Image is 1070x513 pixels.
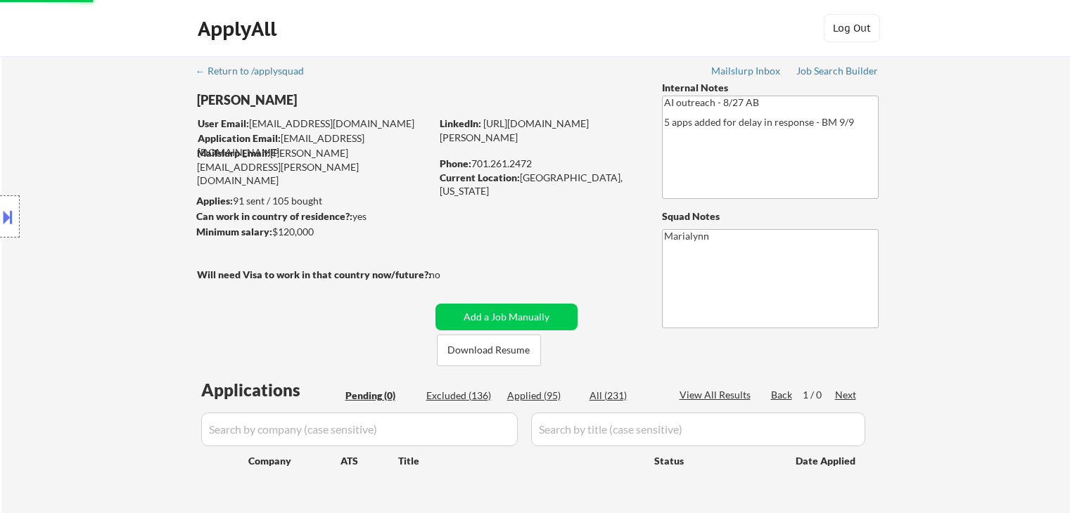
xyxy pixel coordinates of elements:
button: Download Resume [437,335,541,366]
strong: Will need Visa to work in that country now/future?: [197,268,431,280]
div: 1 / 0 [803,388,835,402]
strong: Current Location: [440,171,520,183]
div: 701.261.2472 [440,157,639,171]
div: [PERSON_NAME] [197,91,486,109]
a: Job Search Builder [796,65,879,79]
div: Squad Notes [662,209,879,223]
div: Mailslurp Inbox [711,66,782,76]
div: Status [654,448,775,473]
div: 91 sent / 105 bought [196,194,431,208]
div: Next [835,388,858,402]
div: [EMAIL_ADDRESS][DOMAIN_NAME] [198,131,431,159]
div: ATS [340,454,398,468]
div: ApplyAll [198,17,281,41]
div: yes [196,209,426,223]
div: $120,000 [196,225,431,239]
div: Applied (95) [507,389,578,403]
a: [URL][DOMAIN_NAME][PERSON_NAME] [440,117,589,143]
div: Date Applied [796,454,858,468]
div: [GEOGRAPHIC_DATA], [US_STATE] [440,171,639,198]
div: Back [771,388,794,402]
strong: Phone: [440,157,471,169]
strong: LinkedIn: [440,117,481,129]
div: Applications [201,382,340,398]
div: no [429,268,469,282]
div: [EMAIL_ADDRESS][DOMAIN_NAME] [198,117,431,131]
button: Log Out [824,14,880,42]
button: Add a Job Manually [435,304,578,330]
div: Internal Notes [662,81,879,95]
div: All (231) [590,389,660,403]
div: Job Search Builder [796,66,879,76]
a: ← Return to /applysquad [196,65,317,79]
div: ← Return to /applysquad [196,66,317,76]
div: Excluded (136) [426,389,497,403]
div: [PERSON_NAME][EMAIL_ADDRESS][PERSON_NAME][DOMAIN_NAME] [197,146,431,188]
input: Search by title (case sensitive) [531,413,865,446]
strong: Can work in country of residence?: [196,210,352,222]
input: Search by company (case sensitive) [201,413,518,446]
div: Company [248,454,340,468]
div: View All Results [680,388,755,402]
div: Title [398,454,641,468]
a: Mailslurp Inbox [711,65,782,79]
div: Pending (0) [345,389,416,403]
